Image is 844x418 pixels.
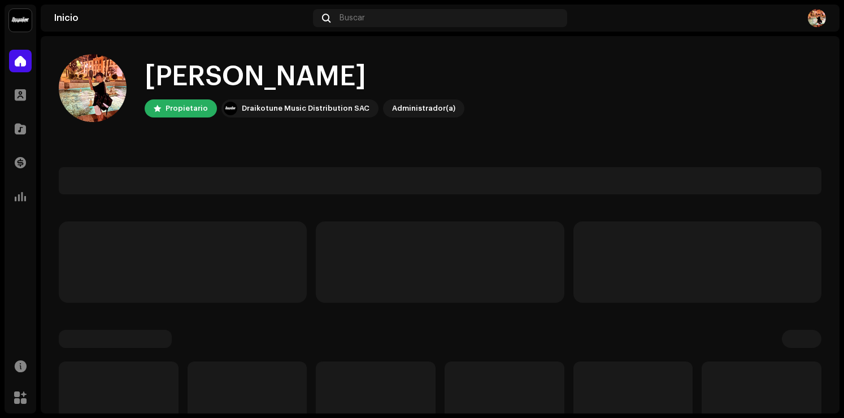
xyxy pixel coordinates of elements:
[9,9,32,32] img: 10370c6a-d0e2-4592-b8a2-38f444b0ca44
[808,9,826,27] img: e88efa21-a9d7-4a14-a4f0-f73e4f5b6293
[392,102,455,115] div: Administrador(a)
[242,102,369,115] div: Draikotune Music Distribution SAC
[145,59,464,95] div: [PERSON_NAME]
[166,102,208,115] div: Propietario
[340,14,365,23] span: Buscar
[224,102,237,115] img: 10370c6a-d0e2-4592-b8a2-38f444b0ca44
[54,14,308,23] div: Inicio
[59,54,127,122] img: e88efa21-a9d7-4a14-a4f0-f73e4f5b6293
